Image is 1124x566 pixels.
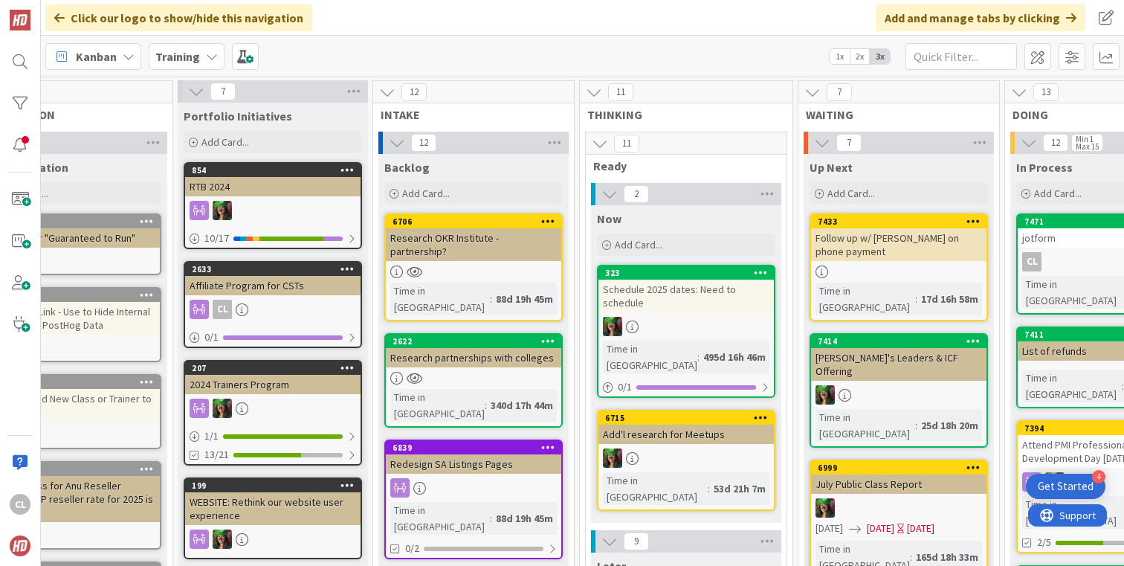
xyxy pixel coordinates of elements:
[384,160,430,175] span: Backlog
[492,291,557,307] div: 88d 19h 45m
[815,521,843,536] span: [DATE]
[31,2,68,20] span: Support
[830,49,850,64] span: 1x
[185,328,361,347] div: 0/1
[184,162,362,249] a: 854RTB 2024SL10/17
[204,428,219,444] span: 1 / 1
[1016,160,1073,175] span: In Process
[1033,83,1059,101] span: 13
[710,480,769,497] div: 53d 21h 7m
[184,109,292,123] span: Portfolio Initiatives
[700,349,769,365] div: 495d 16h 46m
[811,498,986,518] div: SL
[185,479,361,525] div: 199WEBSITE: Rethink our website user experience
[810,213,988,321] a: 7433Follow up w/ [PERSON_NAME] on phone paymentTime in [GEOGRAPHIC_DATA]:17d 16h 58m
[697,349,700,365] span: :
[917,291,982,307] div: 17d 16h 58m
[393,443,561,453] div: 6839
[815,409,915,442] div: Time in [GEOGRAPHIC_DATA]
[587,107,774,122] span: THINKING
[390,502,490,535] div: Time in [GEOGRAPHIC_DATA]
[624,185,649,203] span: 2
[185,530,361,549] div: SL
[204,447,229,463] span: 13/21
[905,43,1017,70] input: Quick Filter...
[185,263,361,295] div: 2633Affiliate Program for CSTs
[603,317,622,336] img: SL
[1092,470,1105,483] div: 4
[850,49,870,64] span: 2x
[915,417,917,434] span: :
[487,397,557,414] div: 340d 17h 44m
[393,336,561,347] div: 2622
[192,264,361,274] div: 2633
[598,266,774,280] div: 323
[386,441,561,454] div: 6839
[917,417,982,434] div: 25d 18h 20m
[910,549,912,565] span: :
[213,300,232,319] div: CL
[192,165,361,176] div: 854
[811,335,986,381] div: 7414[PERSON_NAME]'s Leaders & ICF Offering
[867,521,894,536] span: [DATE]
[184,261,362,348] a: 2633Affiliate Program for CSTsCL0/1
[815,498,835,518] img: SL
[10,10,30,30] img: Visit kanbanzone.com
[386,215,561,261] div: 6706Research OKR Institute - partnership?
[598,411,774,444] div: 6715Add'l research for Meetups
[204,329,219,345] span: 0 / 1
[810,333,988,448] a: 7414[PERSON_NAME]'s Leaders & ICF OfferingSLTime in [GEOGRAPHIC_DATA]:25d 18h 20m
[192,480,361,491] div: 199
[915,291,917,307] span: :
[597,265,775,398] a: 323Schedule 2025 dates: Need to scheduleSLTime in [GEOGRAPHIC_DATA]:495d 16h 46m0/1
[598,266,774,312] div: 323Schedule 2025 dates: Need to schedule
[811,475,986,494] div: July Public Class Report
[184,360,362,466] a: 2072024 Trainers ProgramSL1/113/21
[213,399,232,418] img: SL
[185,479,361,492] div: 199
[185,399,361,418] div: SL
[185,361,361,375] div: 207
[185,177,361,196] div: RTB 2024
[1026,474,1105,499] div: Open Get Started checklist, remaining modules: 4
[597,410,775,511] a: 6715Add'l research for MeetupsSLTime in [GEOGRAPHIC_DATA]:53d 21h 7m
[827,83,852,101] span: 7
[185,375,361,394] div: 2024 Trainers Program
[386,441,561,474] div: 6839Redesign SA Listings Pages
[185,229,361,248] div: 10/17
[185,164,361,196] div: 854RTB 2024
[1022,252,1041,271] div: CL
[204,231,229,246] span: 10 / 17
[185,164,361,177] div: 854
[185,492,361,525] div: WEBSITE: Rethink our website user experience
[615,238,662,251] span: Add Card...
[386,335,561,348] div: 2622
[811,461,986,494] div: 6999July Public Class Report
[1037,535,1051,550] span: 2/5
[806,107,981,122] span: WAITING
[1034,187,1082,200] span: Add Card...
[201,135,249,149] span: Add Card...
[390,389,485,422] div: Time in [GEOGRAPHIC_DATA]
[386,335,561,367] div: 2622Research partnerships with colleges
[624,533,649,550] span: 9
[381,107,555,122] span: INTAKE
[185,201,361,220] div: SL
[386,228,561,261] div: Research OKR Institute - partnership?
[411,134,436,152] span: 12
[192,363,361,373] div: 207
[76,48,117,65] span: Kanban
[608,83,633,101] span: 11
[603,448,622,468] img: SL
[185,300,361,319] div: CL
[836,134,862,152] span: 7
[605,413,774,423] div: 6715
[45,4,312,31] div: Click our logo to show/hide this navigation
[598,425,774,444] div: Add'l research for Meetups
[185,276,361,295] div: Affiliate Program for CSTs
[210,83,236,100] span: 7
[603,341,697,373] div: Time in [GEOGRAPHIC_DATA]
[598,411,774,425] div: 6715
[870,49,890,64] span: 3x
[598,317,774,336] div: SL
